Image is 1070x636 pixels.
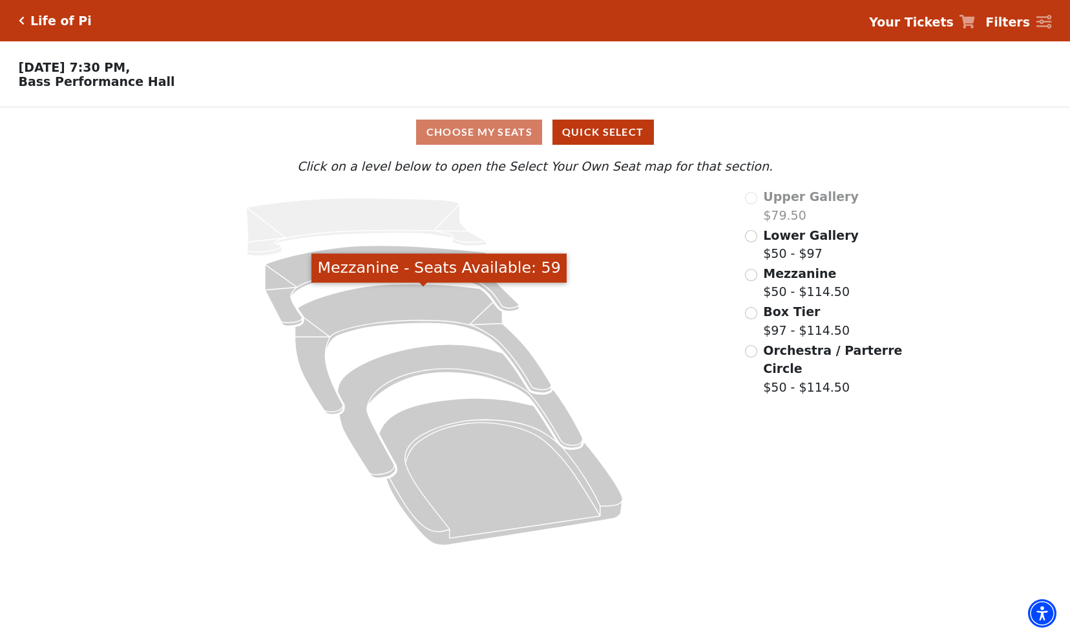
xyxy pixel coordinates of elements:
[985,13,1051,32] a: Filters
[763,264,850,301] label: $50 - $114.50
[763,187,859,224] label: $79.50
[763,302,850,339] label: $97 - $114.50
[19,16,25,25] a: Click here to go back to filters
[552,120,654,145] button: Quick Select
[869,15,954,29] strong: Your Tickets
[30,14,92,28] h5: Life of Pi
[143,157,927,176] p: Click on a level below to open the Select Your Own Seat map for that section.
[1028,599,1056,628] div: Accessibility Menu
[265,246,519,326] path: Lower Gallery - Seats Available: 138
[763,341,904,397] label: $50 - $114.50
[745,230,757,242] input: Lower Gallery$50 - $97
[246,198,487,256] path: Upper Gallery - Seats Available: 0
[763,266,836,281] span: Mezzanine
[745,269,757,281] input: Mezzanine$50 - $114.50
[763,228,859,242] span: Lower Gallery
[763,226,859,263] label: $50 - $97
[745,345,757,357] input: Orchestra / Parterre Circle$50 - $114.50
[763,304,820,319] span: Box Tier
[745,307,757,319] input: Box Tier$97 - $114.50
[763,189,859,204] span: Upper Gallery
[985,15,1030,29] strong: Filters
[379,398,623,546] path: Orchestra / Parterre Circle - Seats Available: 49
[869,13,975,32] a: Your Tickets
[311,254,567,283] div: Mezzanine - Seats Available: 59
[763,343,902,376] span: Orchestra / Parterre Circle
